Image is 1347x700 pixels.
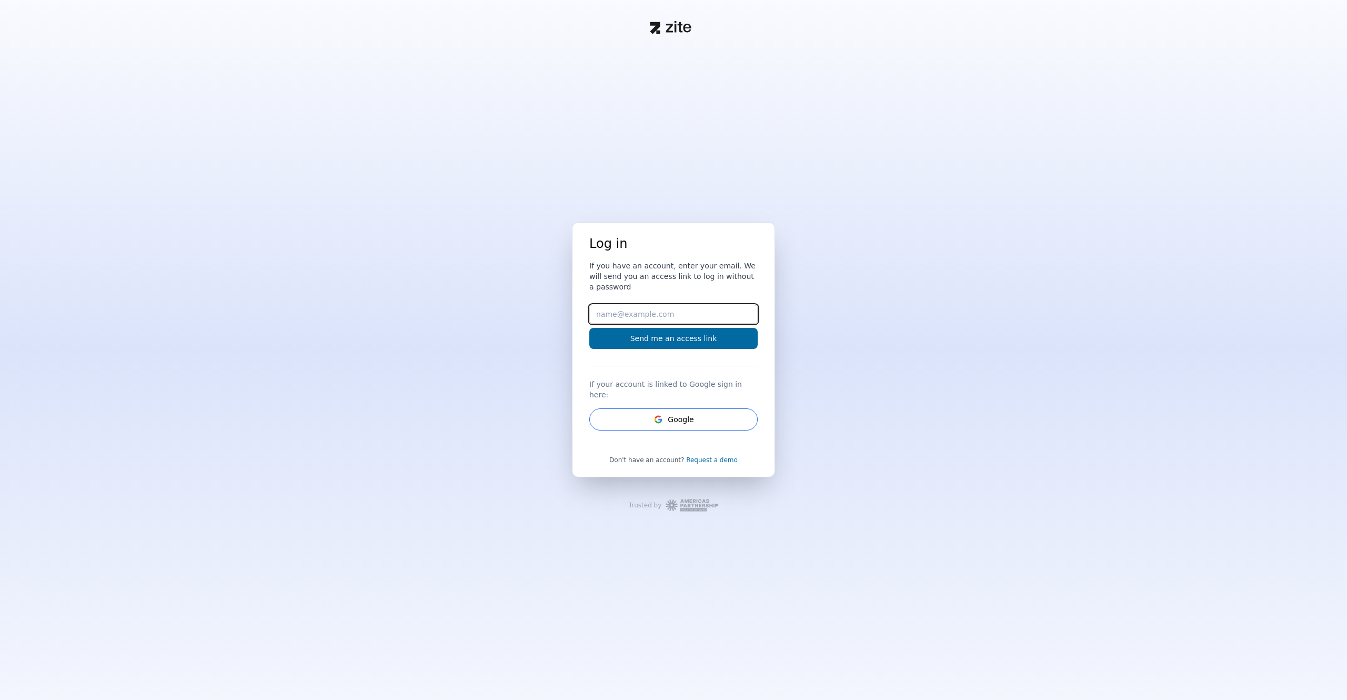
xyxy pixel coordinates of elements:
[589,261,758,292] h3: If you have an account, enter your email. We will send you an access link to log in without a pas...
[589,235,758,252] h1: Log in
[589,375,758,400] div: If your account is linked to Google sign in here:
[666,498,718,513] img: Workspace Logo
[589,456,758,464] div: Don't have an account?
[589,328,758,349] button: Send me an access link
[686,456,738,464] a: Request a demo
[653,414,664,425] svg: Google
[629,501,662,509] div: Trusted by
[589,408,758,431] button: GoogleGoogle
[589,305,758,324] input: name@example.com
